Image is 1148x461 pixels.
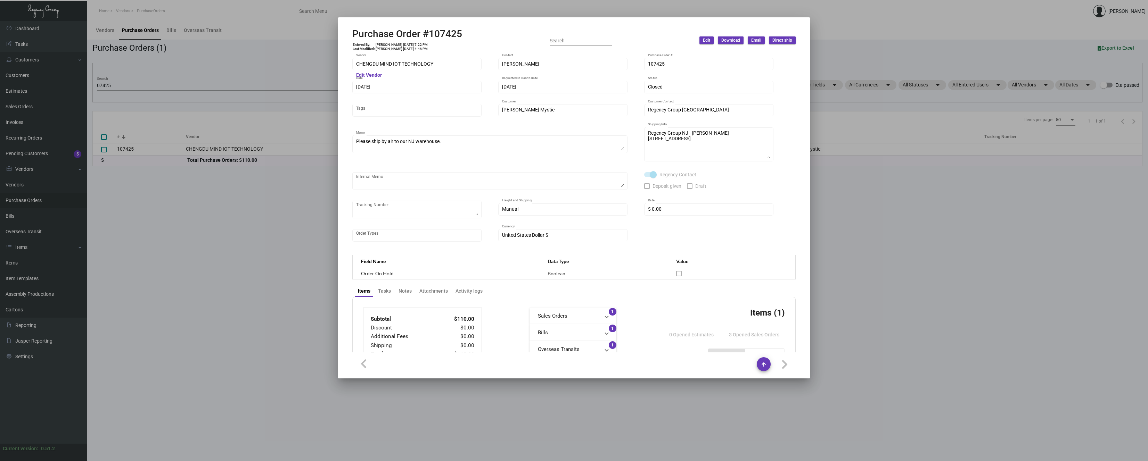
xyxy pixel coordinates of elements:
td: Discount [370,324,438,332]
button: Edit [699,36,714,44]
span: Closed [648,84,663,90]
button: 3 Opened Sales Orders [723,328,785,341]
span: Deposit given [653,182,681,190]
div: Notes [399,287,412,295]
td: Shipping [370,341,438,350]
td: $110.00 [438,315,475,324]
td: Additional Fees [370,332,438,341]
th: Field Name [353,255,541,267]
mat-expansion-panel-header: Bills [530,324,616,341]
td: [PERSON_NAME] [DATE] 7:22 PM [375,43,428,47]
span: 3 Opened Sales Orders [729,332,779,337]
button: Compact View [745,349,785,366]
td: $110.00 [438,350,475,359]
span: Boolean [548,270,565,276]
div: Current version: [3,445,38,452]
div: Activity logs [456,287,483,295]
td: $0.00 [438,324,475,332]
td: Total [370,350,438,359]
mat-panel-title: Sales Orders [538,312,600,320]
td: Entered By: [352,43,375,47]
h2: Purchase Order #107425 [352,28,462,40]
span: 0 Opened Estimates [669,332,714,337]
mat-expansion-panel-header: Overseas Transits [530,341,616,358]
button: 0 Opened Estimates [664,328,719,341]
span: Manual [502,206,518,212]
th: Value [669,255,795,267]
button: Direct ship [769,36,796,44]
div: 0.51.2 [41,445,55,452]
div: Attachments [419,287,448,295]
td: $0.00 [438,332,475,341]
span: Regency Contact [659,170,696,179]
th: Data Type [541,255,669,267]
td: Last Modified: [352,47,375,51]
span: Email [751,37,761,43]
td: $0.00 [438,341,475,350]
td: [PERSON_NAME] [DATE] 4:46 PM [375,47,428,51]
span: Edit [703,37,710,43]
span: Draft [695,182,706,190]
span: Download [721,37,740,43]
mat-panel-title: Bills [538,329,600,337]
div: Items [358,287,370,295]
mat-expansion-panel-header: Sales Orders [530,308,616,324]
div: Tasks [378,287,391,295]
mat-panel-title: Overseas Transits [538,345,600,353]
td: Subtotal [370,315,438,324]
button: Regular View [708,349,745,366]
h3: Items (1) [750,308,785,318]
span: Order On Hold [361,270,394,276]
button: Email [748,36,765,44]
button: Download [718,36,744,44]
span: Direct ship [772,37,792,43]
mat-hint: Edit Vendor [356,73,382,78]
